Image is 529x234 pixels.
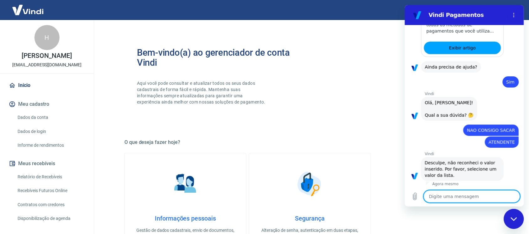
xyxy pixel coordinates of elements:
[137,48,310,68] h2: Bem-vindo(a) ao gerenciador de conta Vindi
[401,48,483,117] img: Imagem de um avatar masculino com diversos icones exemplificando as funcionalidades do gerenciado...
[294,168,326,200] img: Segurança
[15,139,86,152] a: Informe de rendimentos
[15,184,86,197] a: Recebíveis Futuros Online
[8,0,48,19] img: Vindi
[15,111,86,124] a: Dados da conta
[405,5,524,206] iframe: Janela de mensagens
[15,125,86,138] a: Dados de login
[15,212,86,225] a: Disponibilização de agenda
[124,139,495,145] h5: O que deseja fazer hoje?
[12,62,81,68] p: [EMAIL_ADDRESS][DOMAIN_NAME]
[34,25,60,50] div: H
[15,198,86,211] a: Contratos com credores
[137,80,267,105] p: Aqui você pode consultar e atualizar todos os seus dados cadastrais de forma fácil e rápida. Mant...
[8,97,86,111] button: Meu cadastro
[135,215,236,222] h4: Informações pessoais
[22,53,72,59] p: [PERSON_NAME]
[170,168,201,200] img: Informações pessoais
[259,215,360,222] h4: Segurança
[8,157,86,170] button: Meus recebíveis
[504,209,524,229] iframe: Botão para abrir a janela de mensagens, conversa em andamento
[8,79,86,92] a: Início
[499,4,521,16] button: Sair
[15,170,86,183] a: Relatório de Recebíveis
